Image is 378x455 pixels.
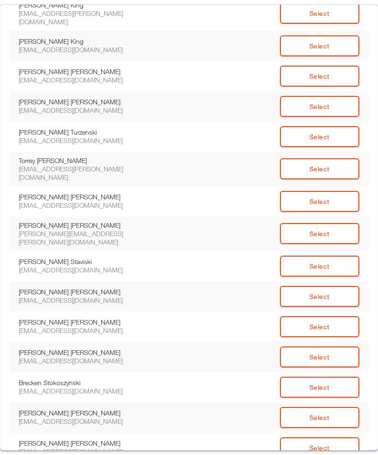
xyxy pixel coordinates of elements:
[19,258,145,266] div: [PERSON_NAME] Staviski
[19,98,145,106] div: [PERSON_NAME] [PERSON_NAME]
[19,318,145,326] div: [PERSON_NAME] [PERSON_NAME]
[19,136,145,145] div: [EMAIL_ADDRESS][DOMAIN_NAME]
[19,230,145,246] div: [PERSON_NAME][EMAIL_ADDRESS][PERSON_NAME][DOMAIN_NAME]
[280,316,359,337] a: Select
[280,407,359,428] a: Select
[19,379,145,387] div: Brecken Stokoszynski
[280,256,359,277] a: Select
[19,387,145,395] div: [EMAIL_ADDRESS][DOMAIN_NAME]
[280,346,359,367] a: Select
[19,165,145,182] div: [EMAIL_ADDRESS][PERSON_NAME][DOMAIN_NAME]
[280,3,359,24] a: Select
[19,9,145,26] div: [EMAIL_ADDRESS][PERSON_NAME][DOMAIN_NAME]
[280,377,359,398] a: Select
[19,128,145,136] div: [PERSON_NAME] Turzenski
[19,439,145,448] div: [PERSON_NAME] [PERSON_NAME]
[280,126,359,147] a: Select
[280,286,359,307] a: Select
[19,76,145,84] div: [EMAIL_ADDRESS][DOMAIN_NAME]
[19,409,145,417] div: [PERSON_NAME] [PERSON_NAME]
[19,1,145,9] div: [PERSON_NAME] King
[19,68,145,76] div: [PERSON_NAME] [PERSON_NAME]
[280,35,359,56] a: Select
[19,156,145,165] div: Torrey [PERSON_NAME]
[19,37,145,46] div: [PERSON_NAME] King
[19,193,145,201] div: [PERSON_NAME] [PERSON_NAME]
[19,106,145,115] div: [EMAIL_ADDRESS][DOMAIN_NAME]
[19,348,145,357] div: [PERSON_NAME] [PERSON_NAME]
[280,158,359,179] a: Select
[19,326,145,335] div: [EMAIL_ADDRESS][DOMAIN_NAME]
[19,357,145,365] div: [EMAIL_ADDRESS][DOMAIN_NAME]
[19,46,145,54] div: [EMAIL_ADDRESS][DOMAIN_NAME]
[280,191,359,212] a: Select
[19,201,145,210] div: [EMAIL_ADDRESS][DOMAIN_NAME]
[19,266,145,274] div: [EMAIL_ADDRESS][DOMAIN_NAME]
[280,223,359,244] a: Select
[19,221,145,230] div: [PERSON_NAME] [PERSON_NAME]
[19,417,145,426] div: [EMAIL_ADDRESS][DOMAIN_NAME]
[19,296,145,305] div: [EMAIL_ADDRESS][DOMAIN_NAME]
[280,66,359,87] a: Select
[280,96,359,117] a: Select
[19,288,145,296] div: [PERSON_NAME] [PERSON_NAME]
